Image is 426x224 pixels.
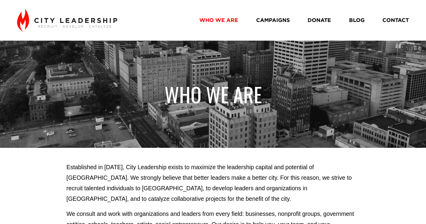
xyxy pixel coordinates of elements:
a: DONATE [308,15,331,26]
p: Established in [DATE], City Leadership exists to maximize the leadership capital and potential of... [66,162,360,204]
a: WHO WE ARE [199,15,238,26]
img: City Leadership - Recruit. Develop. Catalyze. [17,8,117,32]
a: BLOG [349,15,365,26]
a: CONTACT [382,15,409,26]
h1: WHO WE ARE [66,82,360,107]
a: CAMPAIGNS [256,15,290,26]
